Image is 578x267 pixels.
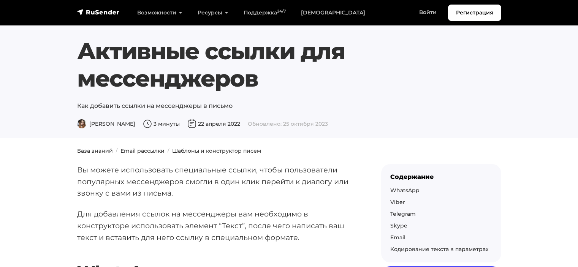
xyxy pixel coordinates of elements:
[77,208,357,243] p: Для добавления ссылок на мессенджеры вам необходимо в конструкторе использовать элемент “Текст”, ...
[187,120,240,127] span: 22 апреля 2022
[143,120,180,127] span: 3 минуты
[77,101,501,111] p: Как добавить ссылки на мессенджеры в письмо
[390,199,405,205] a: Viber
[390,210,416,217] a: Telegram
[143,119,152,128] img: Время чтения
[390,222,407,229] a: Skype
[390,246,489,253] a: Кодирование текста в параметрах
[390,234,405,241] a: Email
[190,5,236,21] a: Ресурсы
[236,5,293,21] a: Поддержка24/7
[130,5,190,21] a: Возможности
[172,147,261,154] a: Шаблоны и конструктор писем
[187,119,196,128] img: Дата публикации
[77,120,135,127] span: [PERSON_NAME]
[293,5,373,21] a: [DEMOGRAPHIC_DATA]
[277,9,286,14] sup: 24/7
[390,173,492,180] div: Содержание
[77,8,120,16] img: RuSender
[390,187,420,194] a: WhatsApp
[73,147,506,155] nav: breadcrumb
[120,147,165,154] a: Email рассылки
[77,164,357,199] p: Вы можете использовать специальные ссылки, чтобы пользователи популярных мессенджеров смогли в од...
[77,147,113,154] a: База знаний
[448,5,501,21] a: Регистрация
[248,120,328,127] span: Обновлено: 25 октября 2023
[412,5,444,20] a: Войти
[77,38,501,92] h1: Активные ссылки для мессенджеров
